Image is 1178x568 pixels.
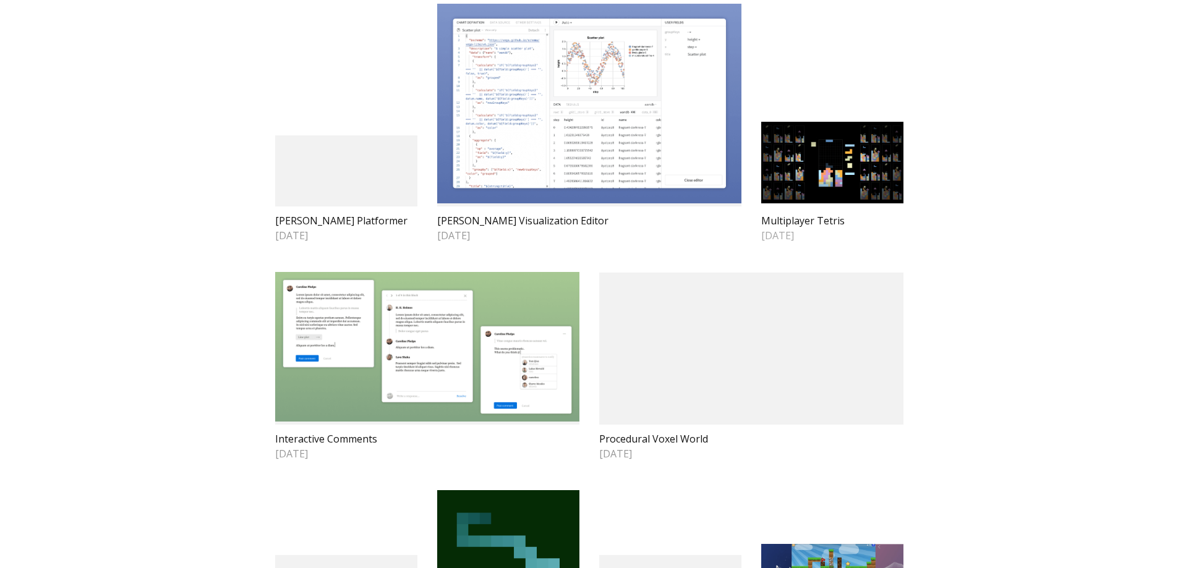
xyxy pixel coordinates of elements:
a: Interactive CommentsInteractive Comments[DATE] [275,272,579,460]
span: [DATE] [761,229,903,242]
img: Vega Visualization Editor [437,4,741,203]
h2: Multiplayer Tetris [761,214,903,227]
span: [DATE] [437,229,741,242]
span: [DATE] [599,447,903,460]
img: Multiplayer Tetris [761,122,903,203]
a: Multiplayer TetrisMultiplayer Tetris[DATE] [761,122,903,242]
h2: [PERSON_NAME] Visualization Editor [437,214,741,227]
span: [DATE] [275,229,417,242]
a: [PERSON_NAME] Platformer[DATE] [275,135,417,242]
h2: Interactive Comments [275,432,579,446]
img: Interactive Comments [275,272,579,421]
h2: [PERSON_NAME] Platformer [275,214,417,227]
a: Procedural Voxel World[DATE] [599,273,903,460]
h2: Procedural Voxel World [599,432,903,446]
a: Vega Visualization Editor[PERSON_NAME] Visualization Editor[DATE] [437,4,741,242]
span: [DATE] [275,447,579,460]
